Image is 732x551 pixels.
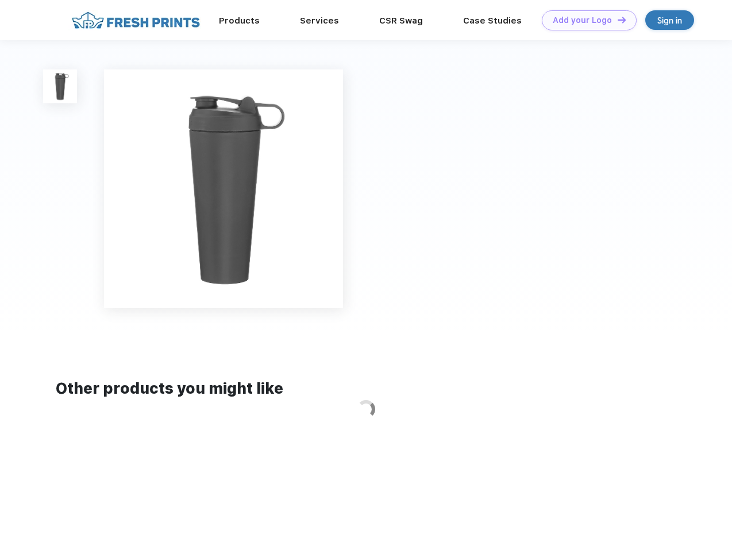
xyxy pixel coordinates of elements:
img: fo%20logo%202.webp [68,10,203,30]
div: Sign in [657,14,682,27]
div: Add your Logo [553,15,612,25]
img: func=resize&h=100 [43,69,77,103]
a: Products [219,15,260,26]
img: func=resize&h=640 [104,69,343,308]
div: Other products you might like [56,378,676,400]
img: DT [618,17,626,23]
a: Sign in [645,10,694,30]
